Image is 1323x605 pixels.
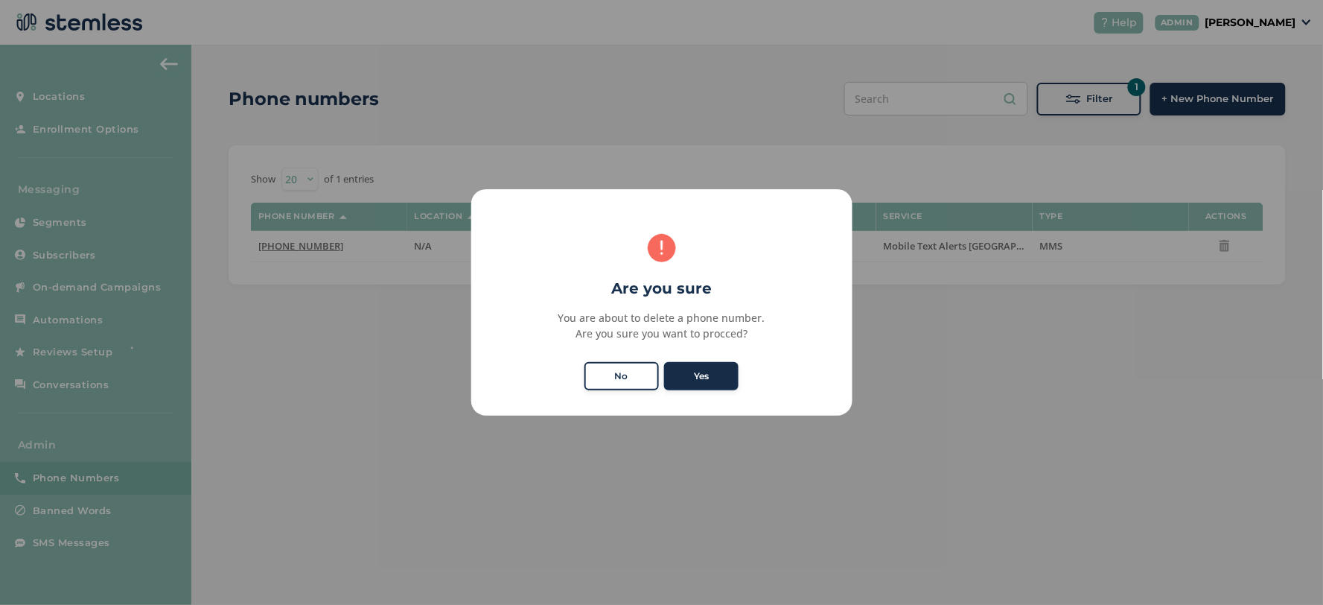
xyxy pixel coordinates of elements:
iframe: Chat Widget [1249,533,1323,605]
button: No [584,362,659,390]
button: Yes [664,362,739,390]
h2: Are you sure [471,277,852,300]
div: You are about to delete a phone number. Are you sure you want to procced? [488,310,835,341]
